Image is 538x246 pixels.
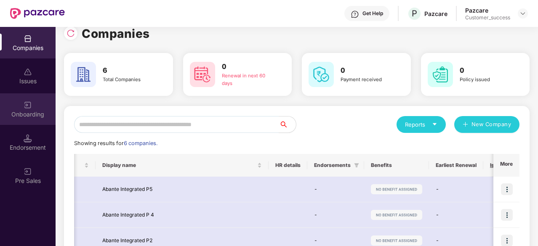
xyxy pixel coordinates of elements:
[371,210,422,220] img: svg+xml;base64,PHN2ZyB4bWxucz0iaHR0cDovL3d3dy53My5vcmcvMjAwMC9zdmciIHdpZHRoPSIxMjIiIGhlaWdodD0iMj...
[124,140,157,146] span: 6 companies.
[351,10,359,19] img: svg+xml;base64,PHN2ZyBpZD0iSGVscC0zMngzMiIgeG1sbnM9Imh0dHA6Ly93d3cudzMub3JnLzIwMDAvc3ZnIiB3aWR0aD...
[71,62,96,87] img: svg+xml;base64,PHN2ZyB4bWxucz0iaHR0cDovL3d3dy53My5vcmcvMjAwMC9zdmciIHdpZHRoPSI2MCIgaGVpZ2h0PSI2MC...
[96,154,269,177] th: Display name
[67,29,75,37] img: svg+xml;base64,PHN2ZyBpZD0iUmVsb2FkLTMyeDMyIiB4bWxucz0iaHR0cDovL3d3dy53My5vcmcvMjAwMC9zdmciIHdpZH...
[222,72,274,87] div: Renewal in next 60 days
[519,10,526,17] img: svg+xml;base64,PHN2ZyBpZD0iRHJvcGRvd24tMzJ4MzIiIHhtbG5zPSJodHRwOi8vd3d3LnczLm9yZy8yMDAwL3N2ZyIgd2...
[269,154,307,177] th: HR details
[314,162,351,169] span: Endorsements
[465,14,510,21] div: Customer_success
[24,167,32,176] img: svg+xml;base64,PHN2ZyB3aWR0aD0iMjAiIGhlaWdodD0iMjAiIHZpZXdCb3g9IjAgMCAyMCAyMCIgZmlsbD0ibm9uZSIgeG...
[24,101,32,109] img: svg+xml;base64,PHN2ZyB3aWR0aD0iMjAiIGhlaWdodD0iMjAiIHZpZXdCb3g9IjAgMCAyMCAyMCIgZmlsbD0ibm9uZSIgeG...
[352,160,361,170] span: filter
[96,202,269,228] td: Abante Integrated P 4
[341,76,393,84] div: Payment received
[429,154,483,177] th: Earliest Renewal
[24,134,32,143] img: svg+xml;base64,PHN2ZyB3aWR0aD0iMTQuNSIgaGVpZ2h0PSIxNC41IiB2aWV3Qm94PSIwIDAgMTYgMTYiIGZpbGw9Im5vbm...
[471,120,511,129] span: New Company
[103,76,155,84] div: Total Companies
[102,162,256,169] span: Display name
[490,162,506,169] span: Issues
[309,62,334,87] img: svg+xml;base64,PHN2ZyB4bWxucz0iaHR0cDovL3d3dy53My5vcmcvMjAwMC9zdmciIHdpZHRoPSI2MCIgaGVpZ2h0PSI2MC...
[463,122,468,128] span: plus
[483,154,519,177] th: Issues
[190,62,215,87] img: svg+xml;base64,PHN2ZyB4bWxucz0iaHR0cDovL3d3dy53My5vcmcvMjAwMC9zdmciIHdpZHRoPSI2MCIgaGVpZ2h0PSI2MC...
[222,61,274,72] h3: 0
[405,120,437,129] div: Reports
[412,8,417,19] span: P
[364,154,429,177] th: Benefits
[493,154,519,177] th: More
[371,235,422,246] img: svg+xml;base64,PHN2ZyB4bWxucz0iaHR0cDovL3d3dy53My5vcmcvMjAwMC9zdmciIHdpZHRoPSIxMjIiIGhlaWdodD0iMj...
[490,211,513,219] div: 0
[429,177,483,202] td: -
[24,34,32,43] img: svg+xml;base64,PHN2ZyBpZD0iQ29tcGFuaWVzIiB4bWxucz0iaHR0cDovL3d3dy53My5vcmcvMjAwMC9zdmciIHdpZHRoPS...
[460,76,512,84] div: Policy issued
[24,68,32,76] img: svg+xml;base64,PHN2ZyBpZD0iSXNzdWVzX2Rpc2FibGVkIiB4bWxucz0iaHR0cDovL3d3dy53My5vcmcvMjAwMC9zdmciIH...
[354,163,359,168] span: filter
[432,122,437,127] span: caret-down
[371,184,422,194] img: svg+xml;base64,PHN2ZyB4bWxucz0iaHR0cDovL3d3dy53My5vcmcvMjAwMC9zdmciIHdpZHRoPSIxMjIiIGhlaWdodD0iMj...
[490,237,513,245] div: 0
[82,24,150,43] h1: Companies
[490,185,513,193] div: 0
[10,8,65,19] img: New Pazcare Logo
[96,177,269,202] td: Abante Integrated P5
[501,183,513,195] img: icon
[341,65,393,76] h3: 0
[460,65,512,76] h3: 0
[279,121,296,128] span: search
[424,10,447,18] div: Pazcare
[103,65,155,76] h3: 6
[362,10,383,17] div: Get Help
[428,62,453,87] img: svg+xml;base64,PHN2ZyB4bWxucz0iaHR0cDovL3d3dy53My5vcmcvMjAwMC9zdmciIHdpZHRoPSI2MCIgaGVpZ2h0PSI2MC...
[465,6,510,14] div: Pazcare
[279,116,296,133] button: search
[454,116,519,133] button: plusNew Company
[307,177,364,202] td: -
[429,202,483,228] td: -
[74,140,157,146] span: Showing results for
[501,209,513,221] img: icon
[307,202,364,228] td: -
